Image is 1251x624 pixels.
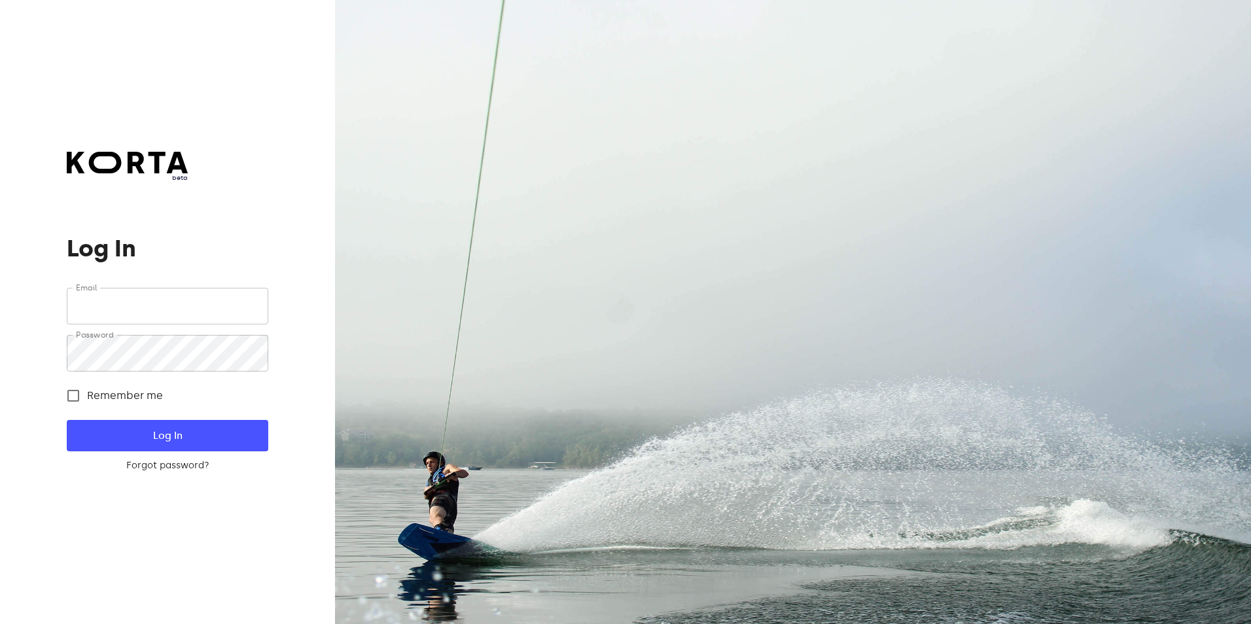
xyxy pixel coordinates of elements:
button: Log In [67,420,268,451]
h1: Log In [67,235,268,262]
img: Korta [67,152,188,173]
span: Remember me [87,388,163,404]
span: Log In [88,427,247,444]
a: beta [67,152,188,182]
a: Forgot password? [67,459,268,472]
span: beta [67,173,188,182]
